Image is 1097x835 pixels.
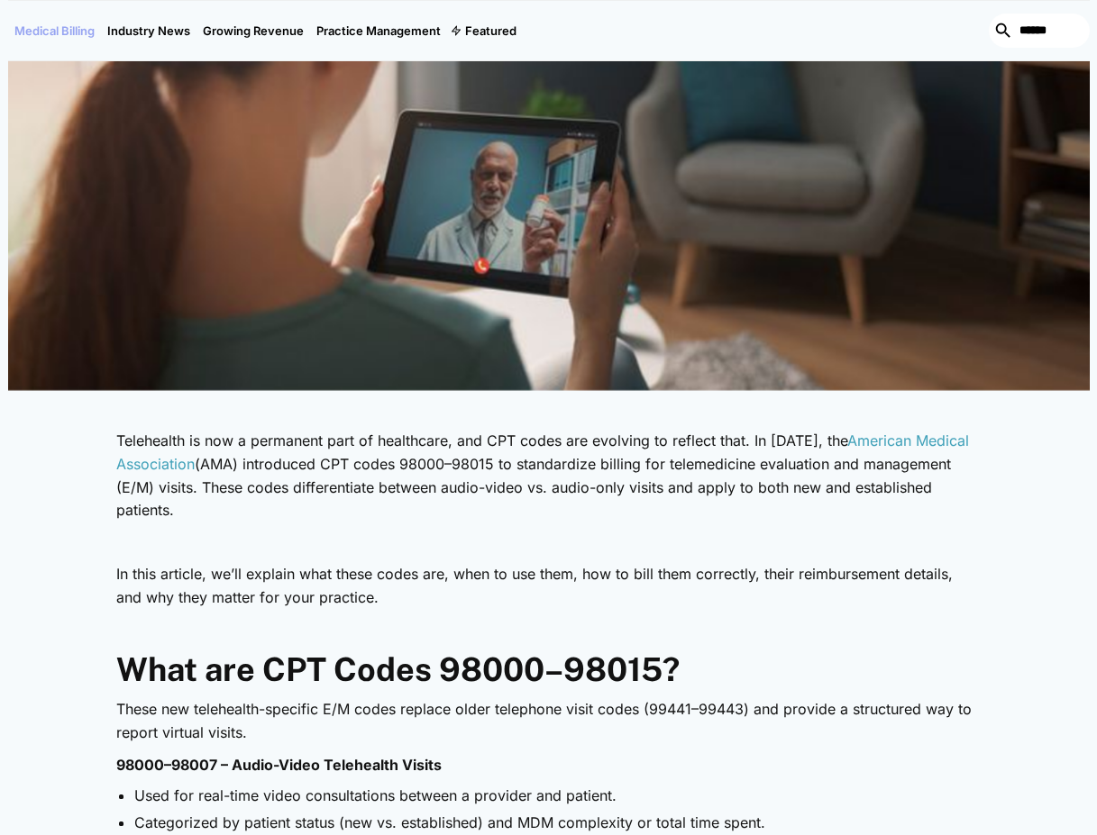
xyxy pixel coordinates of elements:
[116,698,982,744] p: These new telehealth-specific E/M codes replace older telephone visit codes (99441–99443) and pro...
[197,1,310,60] a: Growing Revenue
[465,23,517,38] div: Featured
[134,785,982,805] li: Used for real-time video consultations between a provider and patient.
[116,650,680,688] strong: What are CPT Codes 98000–98015?
[134,812,982,832] li: Categorized by patient status (new vs. established) and MDM complexity or total time spent.
[116,563,982,609] p: In this article, we’ll explain what these codes are, when to use them, how to bill them correctly...
[116,531,982,555] p: ‍
[116,431,969,473] a: American Medical Association
[447,1,523,60] div: Featured
[101,1,197,60] a: Industry News
[116,756,442,774] strong: 98000–98007 – Audio-Video Telehealth Visits
[310,1,447,60] a: Practice Management
[8,1,101,60] a: Medical Billing
[116,619,982,642] p: ‍
[116,430,982,522] p: Telehealth is now a permanent part of healthcare, and CPT codes are evolving to reflect that. In ...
